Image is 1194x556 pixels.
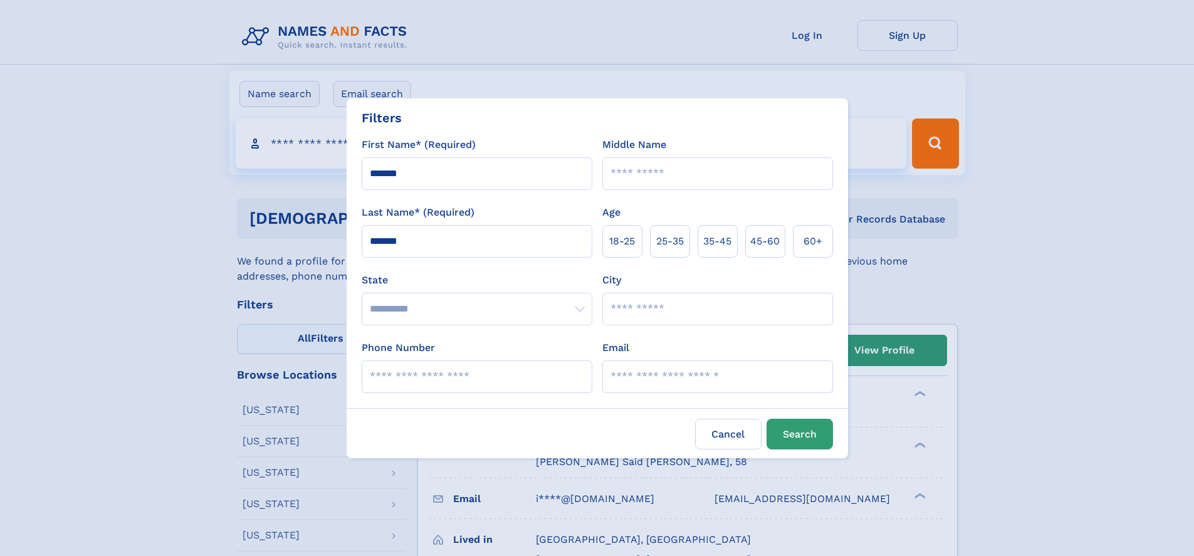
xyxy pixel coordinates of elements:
[695,419,762,449] label: Cancel
[602,205,621,220] label: Age
[804,234,822,249] span: 60+
[703,234,731,249] span: 35‑45
[362,273,592,288] label: State
[602,137,666,152] label: Middle Name
[602,273,621,288] label: City
[602,340,629,355] label: Email
[362,108,402,127] div: Filters
[362,205,474,220] label: Last Name* (Required)
[750,234,780,249] span: 45‑60
[362,137,476,152] label: First Name* (Required)
[656,234,684,249] span: 25‑35
[767,419,833,449] button: Search
[609,234,635,249] span: 18‑25
[362,340,435,355] label: Phone Number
